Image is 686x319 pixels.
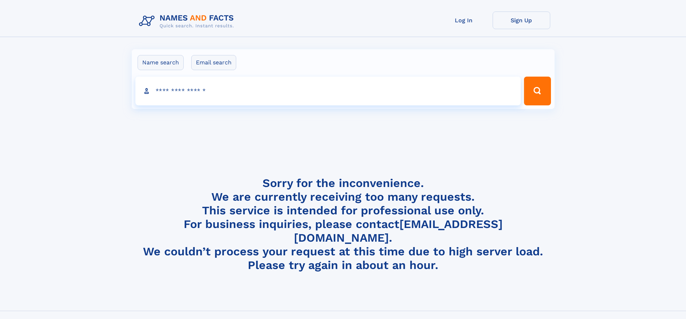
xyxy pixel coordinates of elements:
[136,12,240,31] img: Logo Names and Facts
[135,77,521,105] input: search input
[294,217,503,245] a: [EMAIL_ADDRESS][DOMAIN_NAME]
[136,176,550,272] h4: Sorry for the inconvenience. We are currently receiving too many requests. This service is intend...
[524,77,551,105] button: Search Button
[138,55,184,70] label: Name search
[191,55,236,70] label: Email search
[435,12,493,29] a: Log In
[493,12,550,29] a: Sign Up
